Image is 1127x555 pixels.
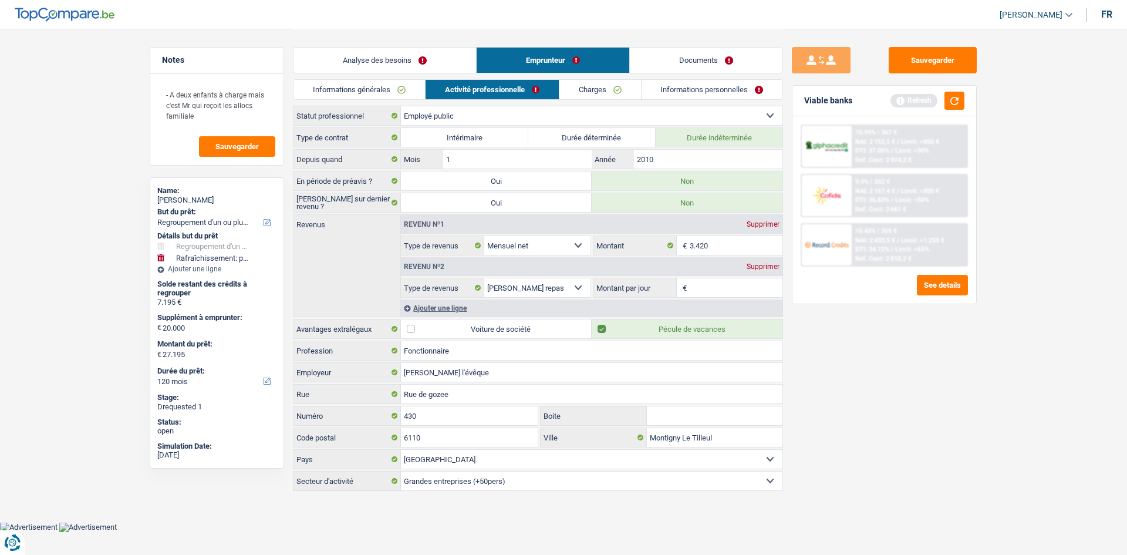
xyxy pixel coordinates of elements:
a: Analyse des besoins [293,48,476,73]
label: Oui [401,171,592,190]
label: Supplément à emprunter: [157,313,274,322]
a: Documents [630,48,782,73]
div: 9.9% | 352 € [855,178,890,186]
span: DTI: 36.63% [855,196,889,204]
div: Solde restant des crédits à regrouper [157,280,276,298]
div: 10.99% | 367 € [855,129,897,136]
span: € [677,278,690,297]
span: NAI: 2 433,5 € [855,237,895,244]
label: Secteur d'activité [293,472,401,490]
span: € [677,236,690,255]
label: Montant par jour [593,278,677,297]
div: Name: [157,186,276,196]
label: Voiture de société [401,319,592,338]
div: Supprimer [744,221,782,228]
input: AAAA [634,150,782,169]
a: Charges [559,80,641,99]
label: Montant du prêt: [157,339,274,349]
div: open [157,426,276,436]
label: Mois [401,150,443,169]
div: Revenu nº2 [401,263,447,270]
label: [PERSON_NAME] sur dernier revenu ? [293,193,401,212]
img: TopCompare Logo [15,8,114,22]
label: Durée du prêt: [157,366,274,376]
a: Emprunteur [477,48,629,73]
label: Pays [293,450,401,469]
button: Sauvegarder [199,136,275,157]
span: Limit: <65% [895,245,929,253]
label: Statut professionnel [293,106,401,125]
span: Limit: >1.253 € [901,237,944,244]
div: Status: [157,418,276,427]
input: MM [443,150,592,169]
h5: Notes [162,55,272,65]
div: fr [1101,9,1112,20]
label: Type de revenus [401,278,484,297]
label: Non [592,193,782,212]
span: Limit: >800 € [901,187,939,195]
span: € [157,350,161,359]
label: Non [592,171,782,190]
label: Profession [293,341,401,360]
span: / [891,147,893,154]
span: Sauvegarder [215,143,259,150]
div: 7.195 € [157,298,276,307]
span: / [897,187,899,195]
div: [PERSON_NAME] [157,196,276,205]
label: Employeur [293,363,401,382]
span: NAI: 2 167,4 € [855,187,895,195]
button: See details [917,275,968,295]
img: Record Credits [805,234,848,255]
label: Depuis quand [293,150,401,169]
div: Refresh [890,94,937,107]
span: NAI: 2 152,5 € [855,138,895,146]
div: Détails but du prêt [157,231,276,241]
button: Sauvegarder [889,47,977,73]
label: Durée déterminée [528,128,656,147]
a: [PERSON_NAME] [990,5,1072,25]
label: Oui [401,193,592,212]
label: Avantages extralégaux [293,319,401,338]
div: Simulation Date: [157,442,276,451]
div: Revenu nº1 [401,221,447,228]
label: Année [592,150,633,169]
img: Advertisement [59,523,117,532]
label: Numéro [293,406,401,425]
img: AlphaCredit [805,140,848,153]
div: Stage: [157,393,276,402]
div: Ref. Cost: 2 661 € [855,206,906,213]
span: DTI: 34.12% [855,245,889,253]
label: Intérimaire [401,128,528,147]
div: Ref. Cost: 2 974,2 € [855,156,912,164]
label: Montant [593,236,677,255]
span: Limit: <50% [895,147,929,154]
span: / [891,196,893,204]
label: Ville [541,428,647,447]
span: DTI: 37.06% [855,147,889,154]
span: [PERSON_NAME] [1000,10,1062,20]
div: Supprimer [744,263,782,270]
a: Informations personnelles [642,80,783,99]
label: Code postal [293,428,401,447]
div: Ajouter une ligne [157,265,276,273]
div: Ref. Cost: 2 818,2 € [855,255,912,263]
span: / [891,245,893,253]
label: Revenus [293,215,400,228]
label: Pécule de vacances [592,319,782,338]
label: Type de revenus [401,236,484,255]
span: Limit: <50% [895,196,929,204]
span: € [157,323,161,332]
span: / [897,138,899,146]
span: Limit: >850 € [901,138,939,146]
a: Informations générales [293,80,425,99]
div: Ajouter une ligne [401,300,782,317]
div: Drequested 1 [157,402,276,412]
div: Viable banks [804,96,852,106]
label: Boite [541,406,647,425]
label: Type de contrat [293,128,401,147]
label: Rue [293,385,401,403]
div: 10.45% | 359 € [855,227,897,235]
img: Cofidis [805,184,848,206]
label: En période de préavis ? [293,171,401,190]
label: Durée indéterminée [656,128,783,147]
